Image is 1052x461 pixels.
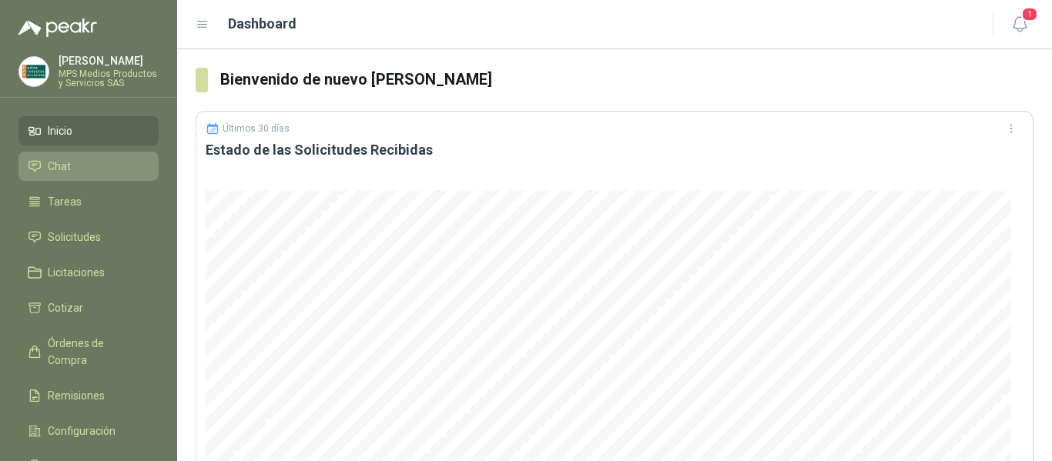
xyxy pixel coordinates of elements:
[18,381,159,410] a: Remisiones
[48,335,144,369] span: Órdenes de Compra
[18,416,159,446] a: Configuración
[18,329,159,375] a: Órdenes de Compra
[59,69,159,88] p: MPS Medios Productos y Servicios SAS
[223,123,290,134] p: Últimos 30 días
[228,13,297,35] h1: Dashboard
[206,141,1024,159] h3: Estado de las Solicitudes Recibidas
[18,187,159,216] a: Tareas
[48,423,116,439] span: Configuración
[18,258,159,287] a: Licitaciones
[18,18,97,37] img: Logo peakr
[48,122,72,139] span: Inicio
[48,299,83,316] span: Cotizar
[18,116,159,145] a: Inicio
[18,152,159,181] a: Chat
[48,264,105,281] span: Licitaciones
[59,55,159,66] p: [PERSON_NAME]
[48,193,82,210] span: Tareas
[19,57,49,86] img: Company Logo
[1021,7,1038,22] span: 1
[1006,11,1034,38] button: 1
[18,222,159,252] a: Solicitudes
[48,229,101,246] span: Solicitudes
[48,387,105,404] span: Remisiones
[220,68,1034,92] h3: Bienvenido de nuevo [PERSON_NAME]
[48,158,71,175] span: Chat
[18,293,159,322] a: Cotizar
